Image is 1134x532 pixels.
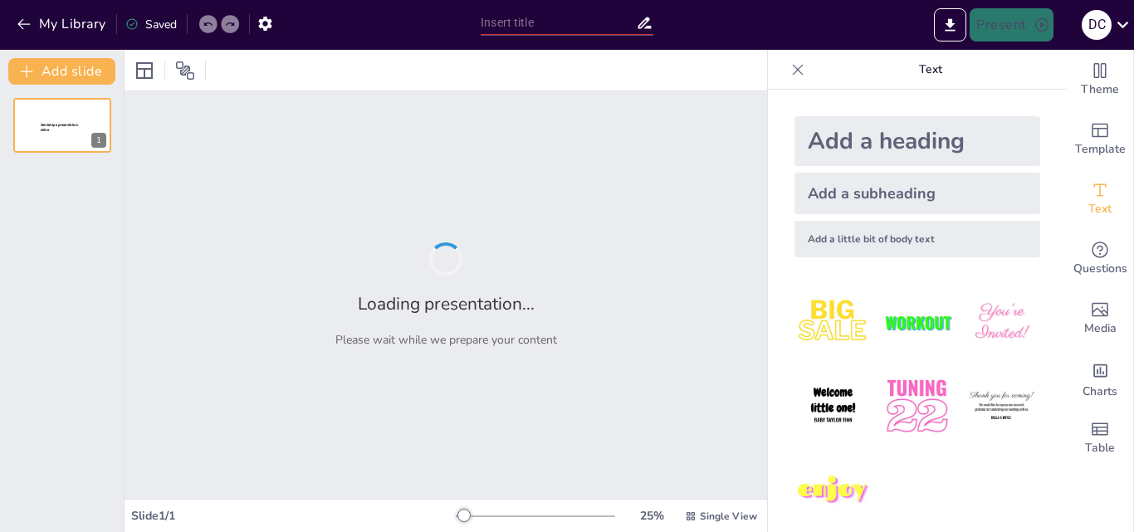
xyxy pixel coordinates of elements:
p: Text [811,50,1050,90]
div: Add ready made slides [1067,110,1133,169]
img: 1.jpeg [794,284,872,361]
div: Change the overall theme [1067,50,1133,110]
button: My Library [12,11,113,37]
p: Please wait while we prepare your content [335,332,557,348]
img: 2.jpeg [878,284,956,361]
div: Add a heading [794,116,1040,166]
span: Media [1084,320,1117,338]
span: Position [175,61,195,81]
div: Add charts and graphs [1067,349,1133,408]
div: Add a table [1067,408,1133,468]
img: 3.jpeg [963,284,1040,361]
span: Questions [1073,260,1127,278]
span: Sendsteps presentation editor [41,123,78,132]
img: 5.jpeg [878,368,956,445]
button: Present [970,8,1053,41]
input: Insert title [481,11,636,35]
div: Add a little bit of body text [794,221,1040,257]
span: Charts [1083,383,1117,401]
div: Saved [125,17,177,32]
button: Export to PowerPoint [934,8,966,41]
div: Layout [131,57,158,84]
img: 6.jpeg [963,368,1040,445]
div: Add text boxes [1067,169,1133,229]
div: Get real-time input from your audience [1067,229,1133,289]
span: Text [1088,200,1112,218]
div: Add a subheading [794,173,1040,214]
div: Add images, graphics, shapes or video [1067,289,1133,349]
button: Add slide [8,58,115,85]
span: Theme [1081,81,1119,99]
img: 7.jpeg [794,452,872,530]
div: 25 % [632,508,672,524]
div: 1 [13,98,111,153]
div: 1 [91,133,106,148]
span: Single View [700,510,757,523]
div: Slide 1 / 1 [131,508,456,524]
span: Table [1085,439,1115,457]
img: 4.jpeg [794,368,872,445]
button: d c [1082,8,1112,41]
span: Template [1075,140,1126,159]
div: d c [1082,10,1112,40]
h2: Loading presentation... [358,292,535,315]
